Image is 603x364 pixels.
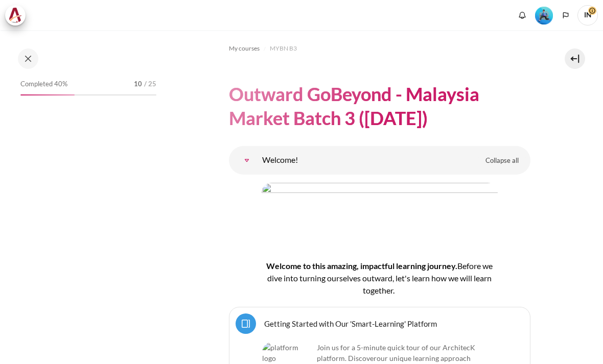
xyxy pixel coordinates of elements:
nav: Navigation bar [229,40,530,57]
span: Completed 40% [20,79,67,89]
a: Getting Started with Our 'Smart-Learning' Platform [264,319,437,328]
button: Languages [558,8,573,23]
a: MYBN B3 [270,42,297,55]
a: Architeck Architeck [5,5,31,26]
h4: Welcome to this amazing, impactful learning journey. [262,260,498,297]
a: Collapse all [478,152,526,169]
img: Level #3 [535,7,553,25]
a: Welcome! [237,150,257,171]
span: efore we dive into turning ourselves outward, let's learn how we will learn together. [267,261,493,295]
span: MYBN B3 [270,44,297,53]
span: My courses [229,44,260,53]
a: User menu [577,5,598,26]
div: Level #3 [535,6,553,25]
img: Architeck [8,8,22,23]
span: IN [577,5,598,26]
span: Collapse all [485,156,519,166]
a: Level #3 [531,6,557,25]
div: Show notification window with no new notifications [515,8,530,23]
h1: Outward GoBeyond - Malaysia Market Batch 3 ([DATE]) [229,82,530,130]
span: 10 [134,79,142,89]
a: My courses [229,42,260,55]
span: / 25 [144,79,156,89]
div: 40% [20,94,75,95]
span: B [457,261,462,271]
